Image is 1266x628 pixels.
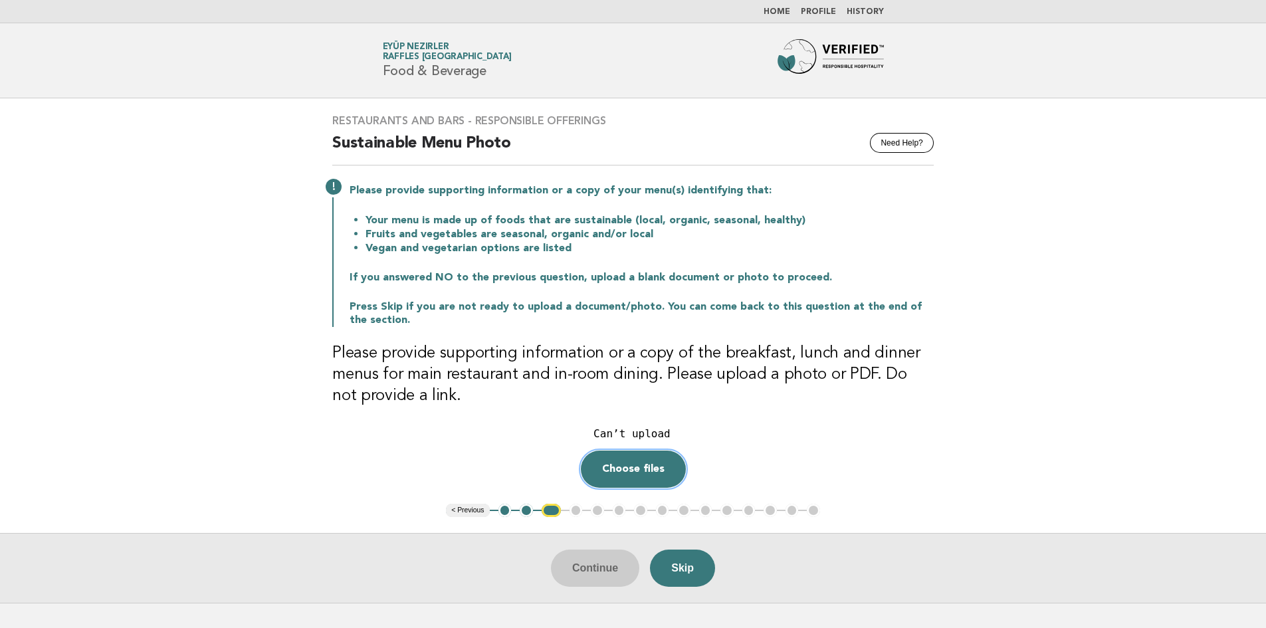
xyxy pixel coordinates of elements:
[366,213,934,227] li: Your menu is made up of foods that are sustainable (local, organic, seasonal, healthy)
[332,133,934,165] h2: Sustainable Menu Photo
[870,133,933,153] button: Need Help?
[383,43,512,61] a: Eyüp NezirlerRaffles [GEOGRAPHIC_DATA]
[801,8,836,16] a: Profile
[650,550,715,587] button: Skip
[520,504,533,517] button: 2
[764,8,790,16] a: Home
[778,39,884,82] img: Forbes Travel Guide
[446,504,489,517] button: < Previous
[581,451,686,488] button: Choose files
[350,271,934,284] p: If you answered NO to the previous question, upload a blank document or photo to proceed.
[498,504,512,517] button: 1
[383,53,512,62] span: Raffles [GEOGRAPHIC_DATA]
[366,227,934,241] li: Fruits and vegetables are seasonal, organic and/or local
[332,423,933,445] div: Can’t upload
[366,241,934,255] li: Vegan and vegetarian options are listed
[542,504,561,517] button: 3
[847,8,884,16] a: History
[383,43,512,78] h1: Food & Beverage
[332,114,934,128] h3: Restaurants and Bars - Responsible Offerings
[350,184,934,197] p: Please provide supporting information or a copy of your menu(s) identifying that:
[332,343,934,407] h3: Please provide supporting information or a copy of the breakfast, lunch and dinner menus for main...
[350,300,934,327] p: Press Skip if you are not ready to upload a document/photo. You can come back to this question at...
